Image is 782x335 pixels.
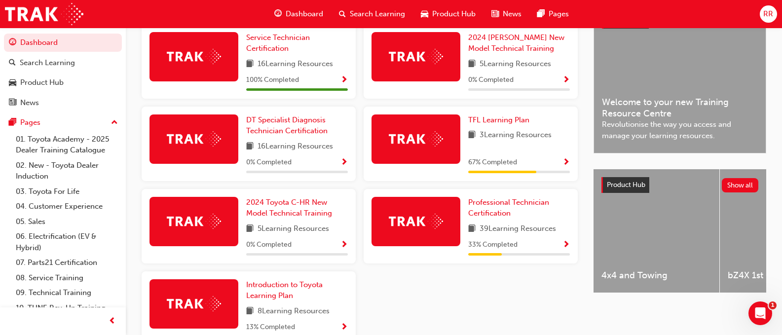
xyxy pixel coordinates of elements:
button: Show all [722,178,759,192]
span: 13 % Completed [246,322,295,333]
span: Dashboard [286,8,323,20]
a: Latest NewsShow allWelcome to your new Training Resource CentreRevolutionise the way you access a... [594,4,766,153]
button: Show Progress [340,156,348,169]
span: book-icon [468,58,476,71]
span: 5 Learning Resources [258,223,329,235]
span: 8 Learning Resources [258,305,330,318]
button: Show Progress [340,239,348,251]
span: Introduction to Toyota Learning Plan [246,280,323,300]
span: Professional Technician Certification [468,198,549,218]
span: guage-icon [9,38,16,47]
a: Introduction to Toyota Learning Plan [246,279,348,301]
span: book-icon [246,58,254,71]
span: Show Progress [340,76,348,85]
a: Service Technician Certification [246,32,348,54]
a: 07. Parts21 Certification [12,255,122,270]
button: Show Progress [562,239,570,251]
button: Show Progress [562,74,570,86]
a: 08. Service Training [12,270,122,286]
div: News [20,97,39,109]
span: 16 Learning Resources [258,141,333,153]
span: 2024 Toyota C-HR New Model Technical Training [246,198,332,218]
span: Welcome to your new Training Resource Centre [602,97,758,119]
button: Show Progress [562,156,570,169]
button: DashboardSearch LearningProduct HubNews [4,32,122,113]
a: 01. Toyota Academy - 2025 Dealer Training Catalogue [12,132,122,158]
span: 0 % Completed [246,239,292,251]
span: 39 Learning Resources [480,223,556,235]
span: Search Learning [350,8,405,20]
span: 3 Learning Resources [480,129,552,142]
span: Show Progress [340,158,348,167]
a: 09. Technical Training [12,285,122,300]
div: Pages [20,117,40,128]
button: Show Progress [340,74,348,86]
a: 02. New - Toyota Dealer Induction [12,158,122,184]
a: 2024 [PERSON_NAME] New Model Technical Training [468,32,570,54]
span: 2024 [PERSON_NAME] New Model Technical Training [468,33,564,53]
img: Trak [389,131,443,147]
span: car-icon [9,78,16,87]
span: book-icon [246,223,254,235]
a: Search Learning [4,54,122,72]
span: Show Progress [340,323,348,332]
a: 4x4 and Towing [594,169,719,293]
span: 33 % Completed [468,239,518,251]
span: News [503,8,521,20]
a: Professional Technician Certification [468,197,570,219]
a: Dashboard [4,34,122,52]
img: Trak [389,49,443,64]
span: guage-icon [274,8,282,20]
div: Product Hub [20,77,64,88]
span: 1 [769,301,777,309]
a: news-iconNews [484,4,529,24]
img: Trak [167,49,221,64]
span: news-icon [9,99,16,108]
span: book-icon [468,223,476,235]
img: Trak [167,214,221,229]
a: guage-iconDashboard [266,4,331,24]
a: car-iconProduct Hub [413,4,484,24]
a: 10. TUNE Rev-Up Training [12,300,122,316]
img: Trak [5,3,83,25]
span: Show Progress [340,241,348,250]
span: news-icon [491,8,499,20]
a: 05. Sales [12,214,122,229]
a: search-iconSearch Learning [331,4,413,24]
a: 2024 Toyota C-HR New Model Technical Training [246,197,348,219]
span: Product Hub [432,8,476,20]
span: TFL Learning Plan [468,115,529,124]
span: 4x4 and Towing [601,270,711,281]
span: RR [763,8,773,20]
img: Trak [167,131,221,147]
span: up-icon [111,116,118,129]
a: DT Specialist Diagnosis Technician Certification [246,114,348,137]
div: Search Learning [20,57,75,69]
img: Trak [389,214,443,229]
span: prev-icon [109,315,116,328]
span: search-icon [339,8,346,20]
a: pages-iconPages [529,4,577,24]
span: Product Hub [607,181,645,189]
span: pages-icon [9,118,16,127]
a: News [4,94,122,112]
span: search-icon [9,59,16,68]
span: pages-icon [537,8,545,20]
a: TFL Learning Plan [468,114,533,126]
img: Trak [167,296,221,311]
button: Show Progress [340,321,348,334]
button: Pages [4,113,122,132]
span: Revolutionise the way you access and manage your learning resources. [602,119,758,141]
span: Show Progress [562,241,570,250]
span: Service Technician Certification [246,33,310,53]
span: Pages [549,8,569,20]
span: 0 % Completed [468,74,514,86]
a: 06. Electrification (EV & Hybrid) [12,229,122,255]
a: 04. Customer Experience [12,199,122,214]
span: 67 % Completed [468,157,517,168]
a: Product HubShow all [601,177,758,193]
span: Show Progress [562,158,570,167]
span: book-icon [468,129,476,142]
